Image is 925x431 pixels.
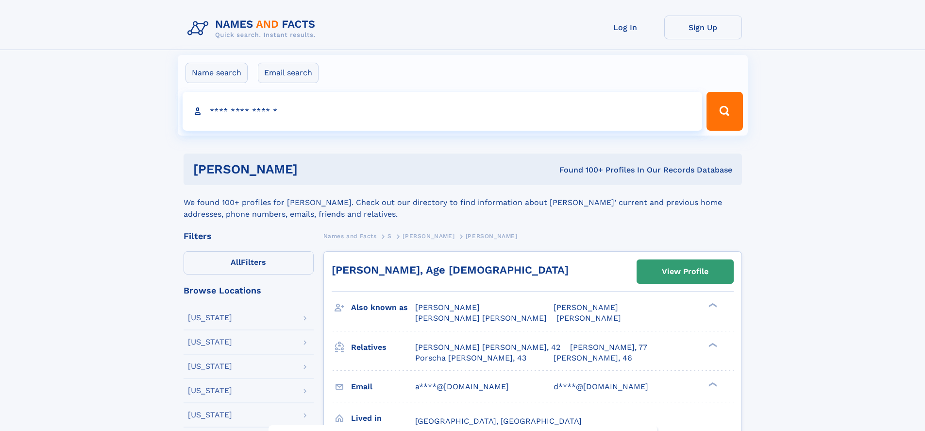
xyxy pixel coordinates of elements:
div: Filters [184,232,314,241]
a: Porscha [PERSON_NAME], 43 [415,353,526,363]
span: [PERSON_NAME] [554,303,618,312]
span: [GEOGRAPHIC_DATA], [GEOGRAPHIC_DATA] [415,416,582,426]
span: [PERSON_NAME] [403,233,454,240]
span: [PERSON_NAME] [466,233,518,240]
a: [PERSON_NAME] [PERSON_NAME], 42 [415,342,560,353]
a: [PERSON_NAME], 46 [554,353,632,363]
button: Search Button [706,92,742,131]
div: [US_STATE] [188,338,232,346]
a: [PERSON_NAME], Age [DEMOGRAPHIC_DATA] [332,264,569,276]
a: Log In [587,16,664,39]
a: View Profile [637,260,733,283]
label: Filters [184,251,314,275]
div: We found 100+ profiles for [PERSON_NAME]. Check out our directory to find information about [PERS... [184,185,742,220]
span: All [231,258,241,267]
div: ❯ [706,342,718,348]
a: Names and Facts [323,230,377,242]
a: [PERSON_NAME], 77 [570,342,647,353]
a: Sign Up [664,16,742,39]
h3: Lived in [351,410,415,427]
input: search input [183,92,703,131]
div: Browse Locations [184,286,314,295]
span: S [387,233,392,240]
h1: [PERSON_NAME] [193,163,429,175]
a: S [387,230,392,242]
div: Found 100+ Profiles In Our Records Database [428,165,732,175]
div: View Profile [662,260,708,283]
h3: Relatives [351,339,415,356]
h3: Also known as [351,299,415,316]
div: ❯ [706,302,718,309]
label: Name search [185,63,248,83]
h3: Email [351,379,415,395]
span: [PERSON_NAME] [PERSON_NAME] [415,313,547,323]
img: Logo Names and Facts [184,16,323,42]
div: ❯ [706,381,718,387]
label: Email search [258,63,319,83]
div: [US_STATE] [188,387,232,395]
div: [US_STATE] [188,411,232,419]
a: [PERSON_NAME] [403,230,454,242]
div: [US_STATE] [188,314,232,322]
span: [PERSON_NAME] [415,303,480,312]
span: [PERSON_NAME] [556,313,621,323]
div: [US_STATE] [188,362,232,370]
